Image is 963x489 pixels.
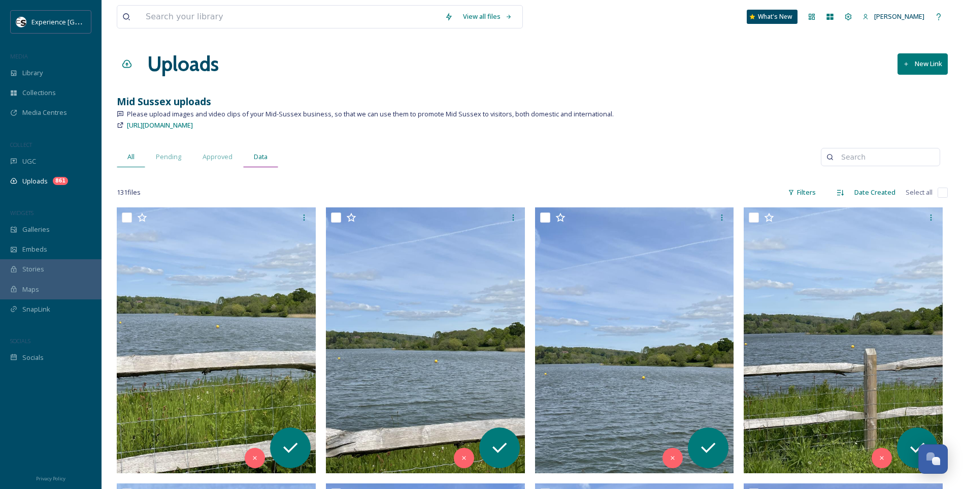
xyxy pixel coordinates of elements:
img: ext_1759416917.872929_leona.littlejohn@midsussex.gov.uk-image00015.jpeg [744,207,943,473]
a: What's New [747,10,798,24]
span: [URL][DOMAIN_NAME] [127,120,193,130]
img: ext_1759416919.544597_leona.littlejohn@midsussex.gov.uk-image00018.jpeg [326,207,525,473]
span: Select all [906,188,933,197]
div: 861 [53,177,68,185]
span: SnapLink [22,304,50,314]
strong: Mid Sussex uploads [117,95,211,108]
a: [PERSON_NAME] [857,7,929,26]
span: Socials [22,353,44,362]
span: Uploads [22,176,48,186]
span: 131 file s [117,188,141,197]
span: UGC [22,157,36,166]
span: Stories [22,264,44,274]
span: WIDGETS [10,209,34,217]
span: Media Centres [22,108,67,117]
span: Approved [203,152,233,162]
a: Uploads [147,49,219,79]
span: Embeds [22,244,47,254]
div: Date Created [849,182,901,202]
img: ext_1759416919.255878_leona.littlejohn@midsussex.gov.uk-image00017.jpeg [535,207,734,473]
a: [URL][DOMAIN_NAME] [127,119,193,131]
input: Search your library [141,6,440,28]
span: Pending [156,152,181,162]
span: Please upload images and video clips of your Mid-Sussex business, so that we can use them to prom... [127,109,614,119]
button: Open Chat [918,444,948,474]
span: All [127,152,135,162]
span: SOCIALS [10,337,30,345]
span: Experience [GEOGRAPHIC_DATA] [31,17,132,26]
span: Collections [22,88,56,98]
span: MEDIA [10,52,28,60]
span: Privacy Policy [36,475,65,482]
span: [PERSON_NAME] [874,12,924,21]
button: New Link [898,53,948,74]
img: WSCC%20ES%20Socials%20Icon%20-%20Secondary%20-%20Black.jpg [16,17,26,27]
span: Library [22,68,43,78]
div: Filters [783,182,821,202]
input: Search [836,147,935,167]
a: Privacy Policy [36,472,65,484]
span: Galleries [22,225,50,234]
span: Maps [22,285,39,294]
img: ext_1759416920.92243_leona.littlejohn@midsussex.gov.uk-image00016.jpeg [117,207,316,473]
span: COLLECT [10,141,32,148]
a: View all files [458,7,517,26]
span: Data [254,152,268,162]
